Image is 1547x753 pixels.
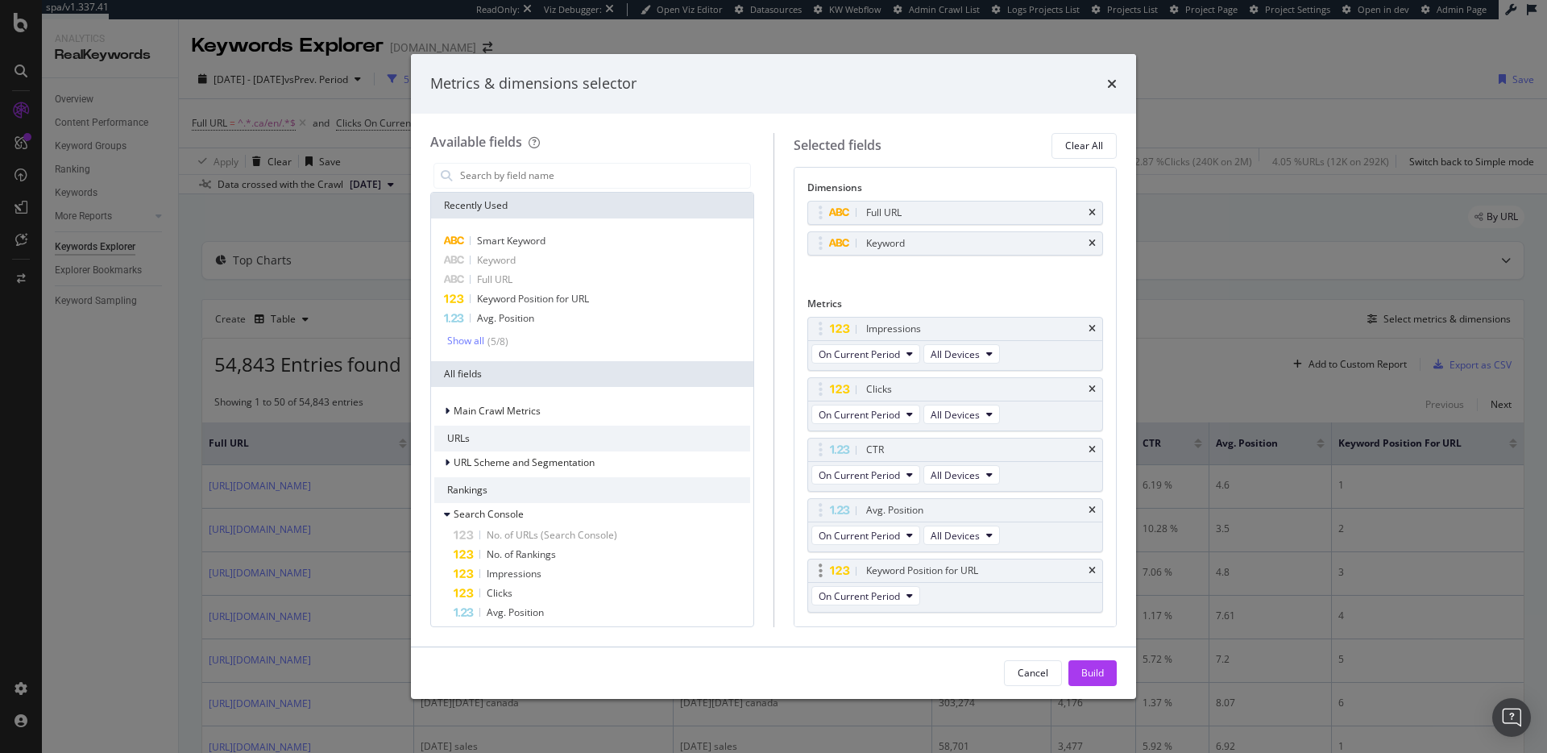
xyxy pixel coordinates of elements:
[1018,666,1048,680] div: Cancel
[1068,660,1117,686] button: Build
[447,335,484,347] div: Show all
[477,311,534,325] span: Avg. Position
[866,502,923,518] div: Avg. Position
[431,193,753,218] div: Recently Used
[477,253,516,267] span: Keyword
[866,321,921,337] div: Impressions
[807,201,1104,225] div: Full URLtimes
[923,344,1000,364] button: All Devices
[807,438,1104,492] div: CTRtimesOn Current PeriodAll Devices
[931,468,980,482] span: All Devices
[487,605,544,619] span: Avg. Position
[487,567,541,580] span: Impressions
[484,335,508,348] div: ( 5 / 8 )
[811,465,920,485] button: On Current Period
[931,529,980,543] span: All Devices
[819,347,900,361] span: On Current Period
[477,234,545,248] span: Smart Keyword
[819,589,900,603] span: On Current Period
[430,73,637,94] div: Metrics & dimensions selector
[1051,133,1117,159] button: Clear All
[807,181,1104,201] div: Dimensions
[931,347,980,361] span: All Devices
[811,405,920,424] button: On Current Period
[1004,660,1062,686] button: Cancel
[866,381,892,397] div: Clicks
[811,586,920,605] button: On Current Period
[487,547,556,561] span: No. of Rankings
[454,456,595,469] span: URL Scheme and Segmentation
[411,54,1136,699] div: modal
[923,465,1000,485] button: All Devices
[458,164,750,188] input: Search by field name
[819,529,900,543] span: On Current Period
[1089,324,1096,334] div: times
[1089,566,1096,576] div: times
[454,507,524,521] span: Search Console
[430,133,522,151] div: Available fields
[807,297,1104,317] div: Metrics
[434,426,750,451] div: URLs
[811,526,920,545] button: On Current Period
[1089,445,1096,455] div: times
[1089,239,1096,248] div: times
[431,361,753,387] div: All fields
[807,231,1104,256] div: Keywordtimes
[1107,73,1117,94] div: times
[866,563,978,579] div: Keyword Position for URL
[819,468,900,482] span: On Current Period
[866,442,884,458] div: CTR
[477,272,512,286] span: Full URL
[811,344,920,364] button: On Current Period
[794,136,881,155] div: Selected fields
[487,528,617,542] span: No. of URLs (Search Console)
[807,559,1104,613] div: Keyword Position for URLtimesOn Current Period
[923,405,1000,424] button: All Devices
[1089,208,1096,218] div: times
[1492,698,1531,737] div: Open Intercom Messenger
[923,526,1000,545] button: All Devices
[931,408,980,422] span: All Devices
[866,205,902,221] div: Full URL
[807,317,1104,371] div: ImpressionstimesOn Current PeriodAll Devices
[866,235,905,252] div: Keyword
[819,408,900,422] span: On Current Period
[1089,505,1096,515] div: times
[807,377,1104,431] div: ClickstimesOn Current PeriodAll Devices
[1081,666,1104,680] div: Build
[807,498,1104,552] div: Avg. PositiontimesOn Current PeriodAll Devices
[1089,385,1096,394] div: times
[434,477,750,503] div: Rankings
[454,404,541,418] span: Main Crawl Metrics
[477,292,589,306] span: Keyword Position for URL
[1065,139,1103,152] div: Clear All
[487,586,512,600] span: Clicks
